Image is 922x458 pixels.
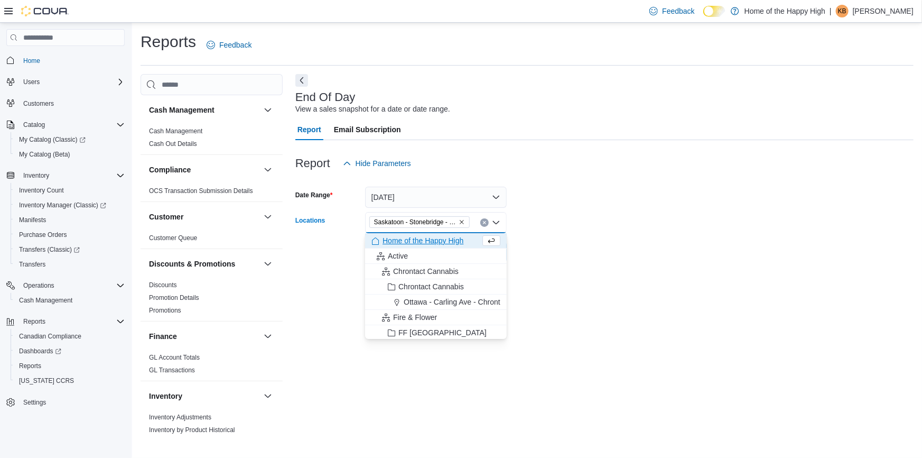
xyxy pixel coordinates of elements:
span: OCS Transaction Submission Details [149,187,253,195]
button: My Catalog (Beta) [11,147,129,162]
span: Customers [19,97,125,110]
a: Cash Management [149,127,202,135]
span: Cash Out Details [149,140,197,148]
span: Hide Parameters [356,158,411,169]
a: Promotion Details [149,294,199,301]
button: Home [2,52,129,68]
a: Settings [19,396,50,409]
span: Transfers (Classic) [19,245,80,254]
span: Settings [23,398,46,407]
span: Home of the Happy High [383,235,463,246]
p: Home of the Happy High [744,5,825,17]
button: Operations [2,278,129,293]
span: My Catalog (Classic) [19,135,86,144]
a: Manifests [15,214,50,226]
span: Cash Management [19,296,72,305]
button: Hide Parameters [339,153,415,174]
span: Operations [19,279,125,292]
span: Operations [23,281,54,290]
span: Chrontact Cannabis [393,266,459,277]
a: Feedback [202,34,256,56]
p: | [830,5,832,17]
a: Discounts [149,281,177,289]
button: Close list of options [492,218,500,227]
h3: Customer [149,212,183,222]
button: Users [19,76,44,88]
span: Catalog [23,121,45,129]
button: Cash Management [262,104,274,116]
span: Customers [23,99,54,108]
button: Remove Saskatoon - Stonebridge - Fire & Flower from selection in this group [459,219,465,225]
span: Manifests [15,214,125,226]
button: Clear input [480,218,489,227]
a: Dashboards [11,344,129,359]
button: Inventory [262,390,274,402]
button: FF [GEOGRAPHIC_DATA] [365,325,507,341]
label: Date Range [295,191,333,199]
a: Inventory Adjustments [149,414,211,421]
a: Home [19,54,44,67]
button: Cash Management [149,105,259,115]
a: Inventory Manager (Classic) [15,199,110,212]
button: [DATE] [365,187,507,208]
button: Customers [2,96,129,111]
span: Active [388,251,408,261]
span: Inventory Count Details [149,438,215,447]
span: FF [GEOGRAPHIC_DATA] [398,327,487,338]
span: My Catalog (Beta) [15,148,125,161]
span: Chrontact Cannabis [398,281,464,292]
a: Dashboards [15,345,66,358]
a: My Catalog (Classic) [15,133,90,146]
button: Finance [262,330,274,343]
a: Customer Queue [149,234,197,242]
a: My Catalog (Beta) [15,148,74,161]
span: Home [23,57,40,65]
span: Inventory [23,171,49,180]
button: Purchase Orders [11,227,129,242]
span: Users [19,76,125,88]
a: Canadian Compliance [15,330,86,343]
button: Inventory [149,391,259,401]
span: Cash Management [15,294,125,307]
span: Dashboards [15,345,125,358]
span: Reports [19,315,125,328]
button: Discounts & Promotions [149,259,259,269]
button: Manifests [11,213,129,227]
div: View a sales snapshot for a date or date range. [295,104,450,115]
p: [PERSON_NAME] [853,5,914,17]
span: Catalog [19,118,125,131]
a: Inventory by Product Historical [149,426,235,434]
button: Fire & Flower [365,310,507,325]
span: Reports [23,317,45,326]
button: Reports [19,315,50,328]
span: Purchase Orders [19,231,67,239]
button: Home of the Happy High [365,233,507,249]
nav: Complex example [6,48,125,437]
span: Report [297,119,321,140]
span: KB [838,5,846,17]
h1: Reports [141,31,196,52]
button: Customer [149,212,259,222]
a: Purchase Orders [15,228,71,241]
button: Compliance [149,164,259,175]
button: Finance [149,331,259,342]
button: Ottawa - Carling Ave - Chrontact Cannabis [365,295,507,310]
span: Fire & Flower [393,312,437,323]
span: Washington CCRS [15,374,125,387]
a: [US_STATE] CCRS [15,374,78,387]
button: [US_STATE] CCRS [11,373,129,388]
a: My Catalog (Classic) [11,132,129,147]
span: Manifests [19,216,46,224]
span: Settings [19,396,125,409]
a: GL Transactions [149,367,195,374]
a: GL Account Totals [149,354,200,361]
span: Canadian Compliance [15,330,125,343]
button: Reports [11,359,129,373]
button: Customer [262,210,274,223]
div: Compliance [141,185,283,201]
span: Saskatoon - Stonebridge - Fire & Flower [374,217,457,227]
